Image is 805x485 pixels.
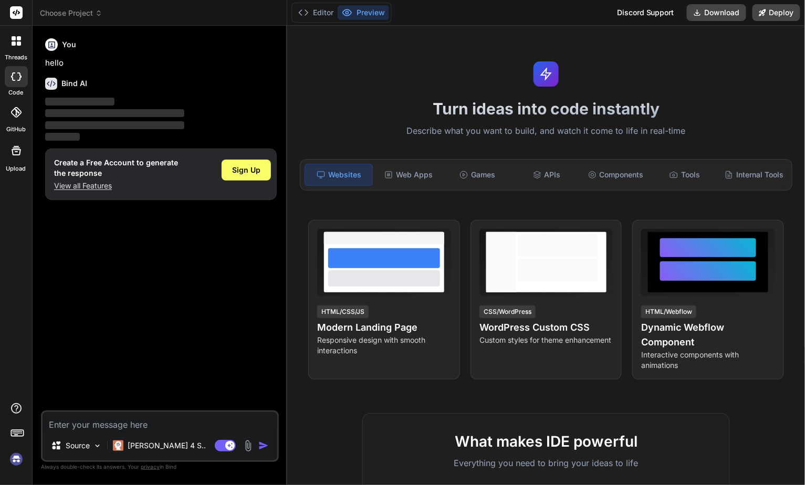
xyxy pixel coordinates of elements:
[93,441,102,450] img: Pick Models
[7,450,25,468] img: signin
[128,440,206,451] p: [PERSON_NAME] 4 S..
[752,4,800,21] button: Deploy
[611,4,681,21] div: Discord Support
[641,320,775,350] h4: Dynamic Webflow Component
[380,457,713,469] p: Everything you need to bring your ideas to life
[582,164,650,186] div: Components
[479,335,613,345] p: Custom styles for theme enhancement
[54,181,178,191] p: View all Features
[45,57,277,69] p: hello
[45,133,80,141] span: ‌
[444,164,511,186] div: Games
[45,109,184,117] span: ‌
[41,462,279,472] p: Always double-check its answers. Your in Bind
[45,98,114,106] span: ‌
[294,5,338,20] button: Editor
[317,305,369,318] div: HTML/CSS/JS
[40,8,102,18] span: Choose Project
[687,4,746,21] button: Download
[720,164,788,186] div: Internal Tools
[258,440,269,451] img: icon
[113,440,123,451] img: Claude 4 Sonnet
[66,440,90,451] p: Source
[62,39,76,50] h6: You
[305,164,373,186] div: Websites
[242,440,254,452] img: attachment
[641,350,775,371] p: Interactive components with animations
[479,320,613,335] h4: WordPress Custom CSS
[479,305,536,318] div: CSS/WordPress
[5,53,27,62] label: threads
[232,165,260,175] span: Sign Up
[338,5,389,20] button: Preview
[6,164,26,173] label: Upload
[641,305,696,318] div: HTML/Webflow
[61,78,87,89] h6: Bind AI
[54,157,178,178] h1: Create a Free Account to generate the response
[294,124,799,138] p: Describe what you want to build, and watch it come to life in real-time
[6,125,26,134] label: GitHub
[141,463,160,470] span: privacy
[651,164,718,186] div: Tools
[375,164,442,186] div: Web Apps
[513,164,580,186] div: APIs
[317,320,451,335] h4: Modern Landing Page
[317,335,451,356] p: Responsive design with smooth interactions
[294,99,799,118] h1: Turn ideas into code instantly
[9,88,24,97] label: code
[380,430,713,452] h2: What makes IDE powerful
[45,121,184,129] span: ‌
